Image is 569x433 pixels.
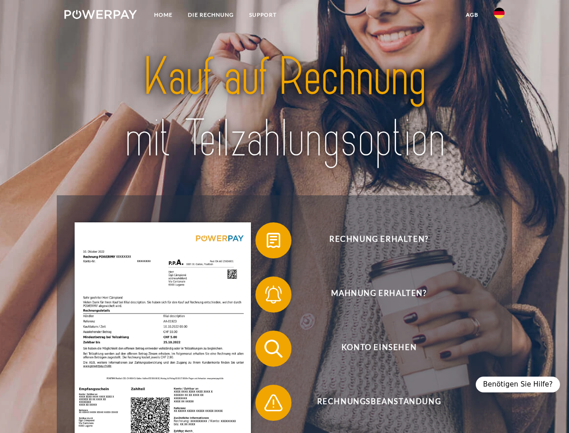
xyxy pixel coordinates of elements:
span: Konto einsehen [269,331,489,367]
img: qb_bell.svg [262,283,285,306]
button: Konto einsehen [255,331,490,367]
button: Mahnung erhalten? [255,276,490,313]
img: title-powerpay_de.svg [86,43,483,173]
img: qb_search.svg [262,337,285,360]
a: SUPPORT [241,7,284,23]
div: Benötigen Sie Hilfe? [476,377,560,392]
a: DIE RECHNUNG [180,7,241,23]
img: logo-powerpay-white.svg [64,10,137,19]
img: de [494,8,505,18]
button: Rechnung erhalten? [255,222,490,258]
span: Mahnung erhalten? [269,276,489,313]
a: agb [458,7,486,23]
a: Home [146,7,180,23]
img: qb_bill.svg [262,229,285,252]
span: Rechnung erhalten? [269,222,489,258]
button: Rechnungsbeanstandung [255,385,490,421]
img: qb_warning.svg [262,392,285,414]
span: Rechnungsbeanstandung [269,385,489,421]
